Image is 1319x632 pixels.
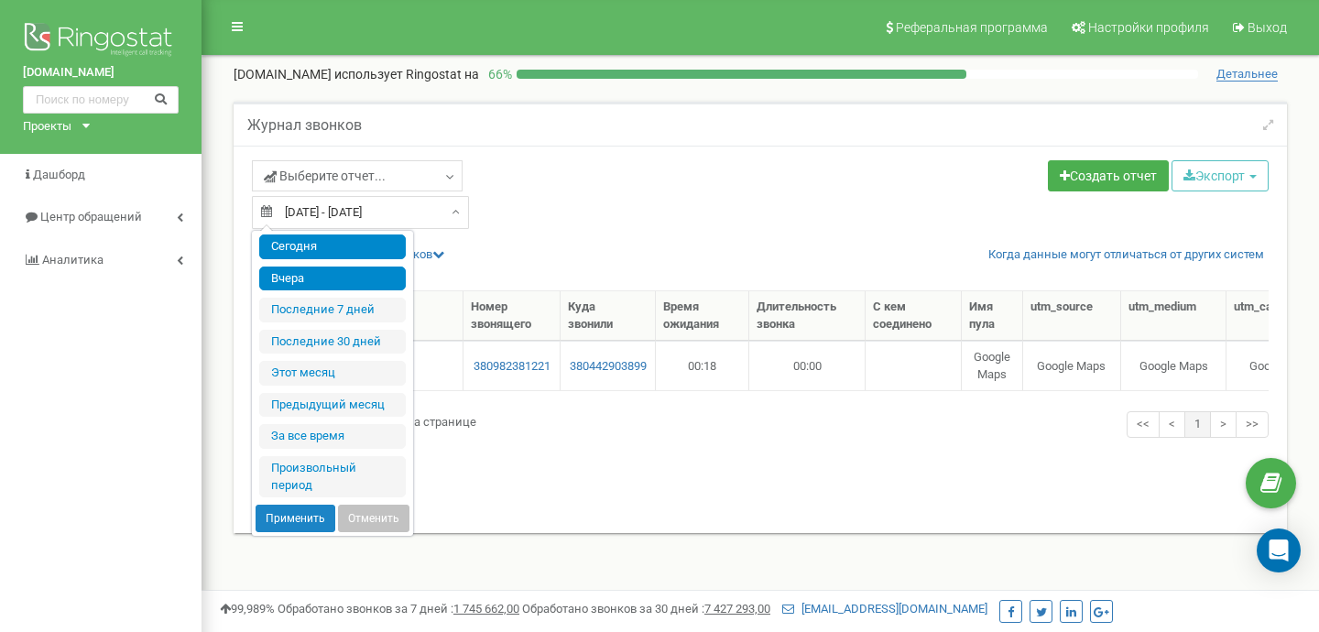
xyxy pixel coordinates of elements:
div: Проекты [23,118,71,136]
span: 99,989% [220,602,275,616]
li: За все время [259,424,406,449]
img: Ringostat logo [23,18,179,64]
input: Поиск по номеру [23,86,179,114]
button: Экспорт [1172,160,1269,191]
li: Произвольный период [259,456,406,497]
span: Обработано звонков за 7 дней : [278,602,519,616]
span: Выход [1248,20,1287,35]
span: Детальнее [1216,67,1278,82]
td: Google Maps [1121,341,1226,390]
th: С кем соединено [866,291,962,341]
a: 1 [1184,411,1211,438]
a: 380442903899 [568,358,648,376]
th: Длительность звонка [749,291,866,341]
span: Реферальная программа [896,20,1048,35]
a: Выберите отчет... [252,160,463,191]
span: Центр обращений [40,210,142,223]
th: Время ожидания [656,291,749,341]
th: utm_source [1023,291,1121,341]
button: Применить [256,505,335,532]
li: Последние 7 дней [259,298,406,322]
a: Когда данные могут отличаться от других систем [988,246,1264,264]
th: Куда звонили [561,291,656,341]
a: < [1159,411,1185,438]
button: Отменить [338,505,409,532]
li: Вчера [259,267,406,291]
span: Обработано звонков за 30 дней : [522,602,770,616]
td: 00:18 [656,341,749,390]
h5: Журнал звонков [247,117,362,134]
a: << [1127,411,1160,438]
div: Показаны строки 1 - 1 из 1 [252,463,1269,488]
a: [DOMAIN_NAME] [23,64,179,82]
a: Создать отчет [1048,160,1169,191]
u: 7 427 293,00 [704,602,770,616]
span: Выберите отчет... [264,167,386,185]
span: использует Ringostat на [334,67,479,82]
li: Этот месяц [259,361,406,386]
div: Open Intercom Messenger [1257,528,1301,572]
u: 1 745 662,00 [453,602,519,616]
th: Имя пула [962,291,1023,341]
li: Предыдущий меcяц [259,393,406,418]
li: Сегодня [259,234,406,259]
th: Номер звонящего [463,291,561,341]
a: [EMAIL_ADDRESS][DOMAIN_NAME] [782,602,987,616]
th: utm_medium [1121,291,1226,341]
p: 66 % [479,65,517,83]
a: > [1210,411,1237,438]
td: 00:00 [749,341,866,390]
a: 380982381221 [471,358,552,376]
span: Настройки профиля [1088,20,1209,35]
a: >> [1236,411,1269,438]
td: Google Maps [962,341,1023,390]
td: Google Maps [1023,341,1121,390]
p: [DOMAIN_NAME] [234,65,479,83]
span: Аналитика [42,253,104,267]
li: Последние 30 дней [259,330,406,354]
span: Дашборд [33,168,85,181]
